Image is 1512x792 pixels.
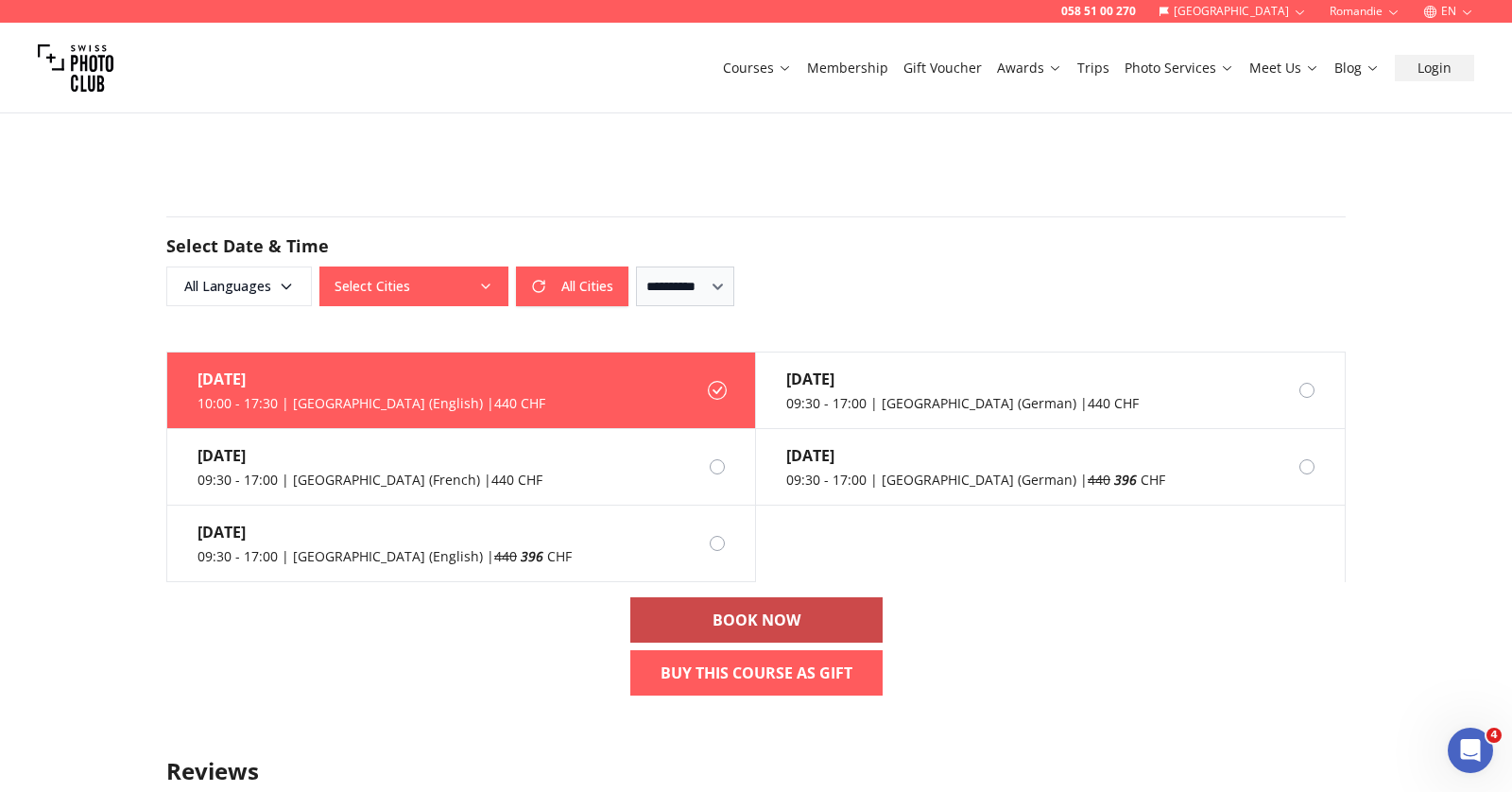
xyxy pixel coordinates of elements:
div: [DATE] [198,368,545,390]
div: 10:00 - 17:30 | [GEOGRAPHIC_DATA] (English) | 440 CHF [198,394,545,413]
span: 440 [494,547,517,565]
a: Meet Us [1249,59,1319,77]
a: 058 51 00 270 [1061,4,1136,19]
b: Buy This Course As Gift [661,662,852,684]
iframe: Intercom live chat [1448,728,1493,773]
button: Awards [989,55,1070,81]
button: Membership [799,55,896,81]
div: [DATE] [198,444,542,467]
div: 09:30 - 17:00 | [GEOGRAPHIC_DATA] (German) | CHF [786,471,1165,490]
span: 440 [1088,471,1110,489]
img: Swiss photo club [38,30,113,106]
b: BOOK NOW [713,609,800,631]
span: 4 [1486,728,1502,743]
button: Select Cities [319,267,508,306]
button: All Languages [166,267,312,306]
a: Photo Services [1125,59,1234,77]
h3: Reviews [166,756,1346,786]
h2: Select Date & Time [166,232,1346,259]
a: Buy This Course As Gift [630,650,883,696]
a: Awards [997,59,1062,77]
span: All Languages [169,269,309,303]
a: Blog [1334,59,1380,77]
button: All Cities [516,267,628,306]
div: [DATE] [786,444,1165,467]
div: [DATE] [786,368,1139,390]
button: Trips [1070,55,1117,81]
em: 396 [521,547,543,565]
a: BOOK NOW [630,597,883,643]
a: Trips [1077,59,1109,77]
button: Meet Us [1242,55,1327,81]
div: 09:30 - 17:00 | [GEOGRAPHIC_DATA] (English) | CHF [198,547,572,566]
a: Membership [807,59,888,77]
div: 09:30 - 17:00 | [GEOGRAPHIC_DATA] (French) | 440 CHF [198,471,542,490]
div: 09:30 - 17:00 | [GEOGRAPHIC_DATA] (German) | 440 CHF [786,394,1139,413]
div: [DATE] [198,521,572,543]
em: 396 [1114,471,1137,489]
button: Blog [1327,55,1387,81]
button: Gift Voucher [896,55,989,81]
button: Courses [715,55,799,81]
button: Photo Services [1117,55,1242,81]
a: Gift Voucher [903,59,982,77]
a: Courses [723,59,792,77]
button: Login [1395,55,1474,81]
